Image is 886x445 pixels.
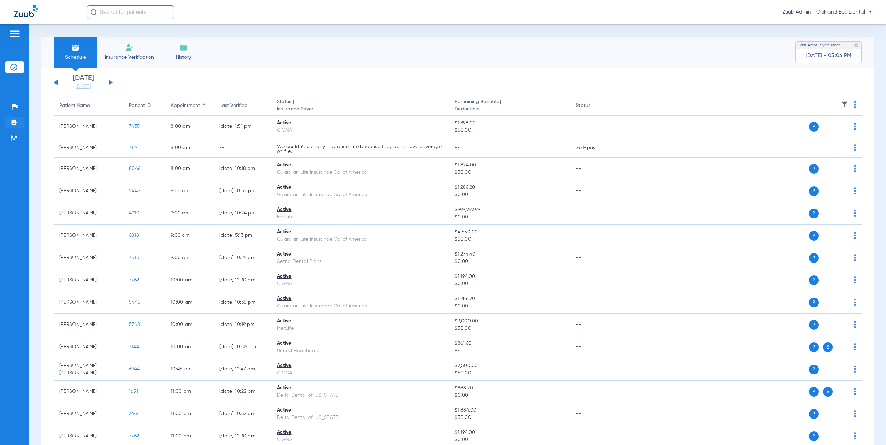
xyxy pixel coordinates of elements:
span: $50.00 [454,236,565,243]
span: 7515 [129,255,139,260]
td: -- [570,158,617,180]
span: $1,398.00 [454,119,565,127]
div: Active [277,162,443,169]
div: Active [277,362,443,369]
span: $1,286.20 [454,184,565,191]
div: United Healthcare [277,347,443,354]
td: [DATE] 10:22 PM [214,381,271,403]
td: 9:00 AM [165,225,214,247]
td: [DATE] 10:24 PM [214,202,271,225]
span: $1,194.00 [454,273,565,280]
span: P [809,209,819,218]
li: [DATE] [62,75,104,90]
span: 1651 [129,389,138,394]
div: Active [277,184,443,191]
td: 9:00 AM [165,247,214,269]
span: P [809,186,819,196]
span: $1,286.20 [454,295,565,303]
div: Active [277,206,443,213]
td: 10:45 AM [165,358,214,381]
img: group-dot-blue.svg [854,123,856,130]
td: [PERSON_NAME] [54,269,123,291]
td: 8:00 AM [165,116,214,138]
td: -- [570,358,617,381]
img: group-dot-blue.svg [854,410,856,417]
span: $50.00 [454,127,565,134]
div: CIGNA [277,436,443,444]
span: $50.00 [454,369,565,377]
div: Delta Dental of [US_STATE] [277,414,443,421]
td: 11:00 AM [165,403,214,425]
td: [DATE] 10:32 PM [214,403,271,425]
img: group-dot-blue.svg [854,254,856,261]
span: P [809,122,819,132]
img: group-dot-blue.svg [854,321,856,328]
span: P [809,409,819,419]
span: P [809,275,819,285]
td: -- [570,314,617,336]
div: CIGNA [277,127,443,134]
span: P [809,342,819,352]
img: group-dot-blue.svg [854,187,856,194]
span: $861.60 [454,340,565,347]
div: Active [277,119,443,127]
span: $2,500.00 [454,362,565,369]
img: last sync help info [854,43,859,48]
span: 6944 [129,367,140,372]
div: Appointment [171,102,200,109]
span: P [809,298,819,307]
span: P [809,231,819,241]
img: group-dot-blue.svg [854,232,856,239]
img: Search Icon [91,9,97,15]
span: P [809,387,819,397]
span: P [809,164,819,174]
span: $0.00 [454,303,565,310]
span: Last Appt. Sync Time: [798,42,840,49]
td: 10:00 AM [165,336,214,358]
p: We couldn’t pull any insurance info because they don’t have coverage on file. [277,144,443,154]
span: $0.00 [454,436,565,444]
img: group-dot-blue.svg [854,432,856,439]
td: 8:00 AM [165,138,214,158]
td: Self-pay [570,138,617,158]
img: group-dot-blue.svg [854,144,856,151]
td: [PERSON_NAME] [54,381,123,403]
div: Patient Name [59,102,118,109]
td: 11:00 AM [165,381,214,403]
td: -- [570,247,617,269]
span: $0.00 [454,213,565,221]
span: 7144 [129,344,139,349]
td: [PERSON_NAME] [54,202,123,225]
span: P [809,320,819,330]
td: [PERSON_NAME] [54,180,123,202]
td: [DATE] 10:06 PM [214,336,271,358]
a: [DATE] [62,83,104,90]
span: 7762 [129,278,139,282]
td: -- [214,138,271,158]
div: Guardian Life Insurance Co. of America [277,236,443,243]
th: Status | [271,96,449,116]
td: [DATE] 12:47 AM [214,358,271,381]
span: 5445 [129,300,140,305]
span: $4,550.00 [454,228,565,236]
div: Active [277,429,443,436]
td: 10:00 AM [165,291,214,314]
span: 4910 [129,211,139,216]
img: group-dot-blue.svg [854,210,856,217]
td: -- [570,269,617,291]
div: Guardian Life Insurance Co. of America [277,191,443,198]
span: History [167,54,200,61]
div: Patient Name [59,102,90,109]
span: $50.00 [454,325,565,332]
span: P [809,253,819,263]
td: [PERSON_NAME] [54,314,123,336]
td: [PERSON_NAME] [54,116,123,138]
span: $1,884.00 [454,407,565,414]
img: Zuub Logo [14,5,38,17]
img: group-dot-blue.svg [854,343,856,350]
span: 8046 [129,166,140,171]
td: [PERSON_NAME] [54,247,123,269]
td: 8:00 AM [165,158,214,180]
span: 7762 [129,434,139,438]
div: Patient ID [129,102,160,109]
